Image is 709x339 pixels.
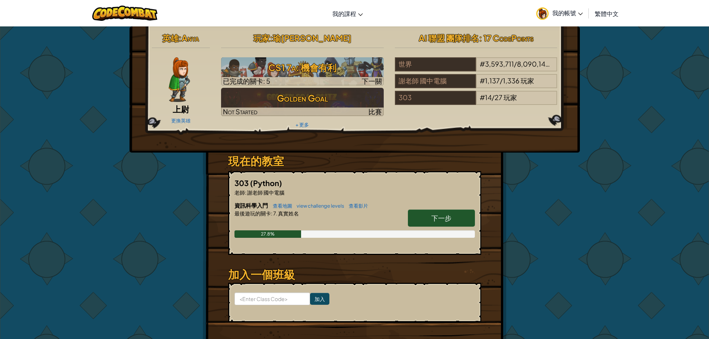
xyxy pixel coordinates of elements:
span: 8,090,143 [517,60,550,68]
span: / [500,76,503,85]
a: 我的課程 [329,3,367,23]
span: : [271,210,272,217]
input: <Enter Class Code> [234,292,310,305]
span: : [245,189,246,196]
span: # [480,76,485,85]
span: 14 [485,93,492,102]
span: 我的帳號 [552,9,583,17]
h3: 加入一個班級 [228,266,481,283]
h3: CS1 7a: 機會有利 [221,59,384,76]
span: 真實姓名 [277,210,299,217]
span: 下一步 [431,214,451,222]
img: Golden Goal [221,88,384,116]
span: Not Started [223,107,258,116]
a: Golden GoalNot Started比賽 [221,88,384,116]
a: view challenge levels [293,203,344,209]
span: 老師 [234,189,245,196]
span: : [270,33,273,43]
span: 下一關 [362,77,382,85]
a: 查看影片 [345,203,368,209]
div: 27.8% [234,230,301,238]
h3: Golden Goal [221,90,384,106]
span: 最後遊玩的關卡 [234,210,271,217]
a: 我的帳號 [533,1,587,25]
a: 查看地圖 [269,203,292,209]
span: : [179,33,182,43]
div: 世界 [395,57,476,71]
a: 303#14/27玩家 [395,98,558,106]
img: CodeCombat logo [92,6,157,21]
a: 繁體中文 [591,3,622,23]
span: / [514,60,517,68]
span: # [480,93,485,102]
span: 繁體中文 [595,10,619,17]
span: 瑜[PERSON_NAME] [273,33,351,43]
span: / [492,93,495,102]
span: 玩家 [550,60,564,68]
span: 上尉 [173,104,189,114]
span: 1,336 [503,76,520,85]
span: 已完成的關卡: 5 [223,77,270,85]
a: 下一關 [221,57,384,86]
span: AI 聯盟 團隊排名 [419,33,479,43]
span: 玩家 [521,76,534,85]
span: 3,593,711 [485,60,514,68]
img: avatar [536,7,549,20]
div: 謝老師 國中電腦 [395,74,476,88]
img: captain-pose.png [169,57,190,102]
a: 更換英雄 [171,118,191,124]
span: 7. [272,210,277,217]
input: 加入 [310,293,329,305]
a: 世界#3,593,711/8,090,143玩家 [395,64,558,73]
span: 資訊科學入門 [234,202,269,209]
span: 303 [234,178,250,188]
span: 比賽 [368,107,382,116]
a: + 更多 [296,122,309,128]
span: : 17 CodePoints [479,33,534,43]
span: (Python) [250,178,282,188]
img: CS1 7a: 機會有利 [221,57,384,86]
span: 1,137 [485,76,500,85]
span: 英雄 [162,33,179,43]
span: 玩家 [504,93,517,102]
span: Anya [182,33,199,43]
span: # [480,60,485,68]
span: 27 [495,93,502,102]
span: 玩家 [253,33,270,43]
h3: 現在的教室 [228,153,481,169]
div: 303 [395,91,476,105]
span: 謝老師 國中電腦 [246,189,284,196]
a: 謝老師 國中電腦#1,137/1,336玩家 [395,81,558,90]
span: 我的課程 [332,10,356,17]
